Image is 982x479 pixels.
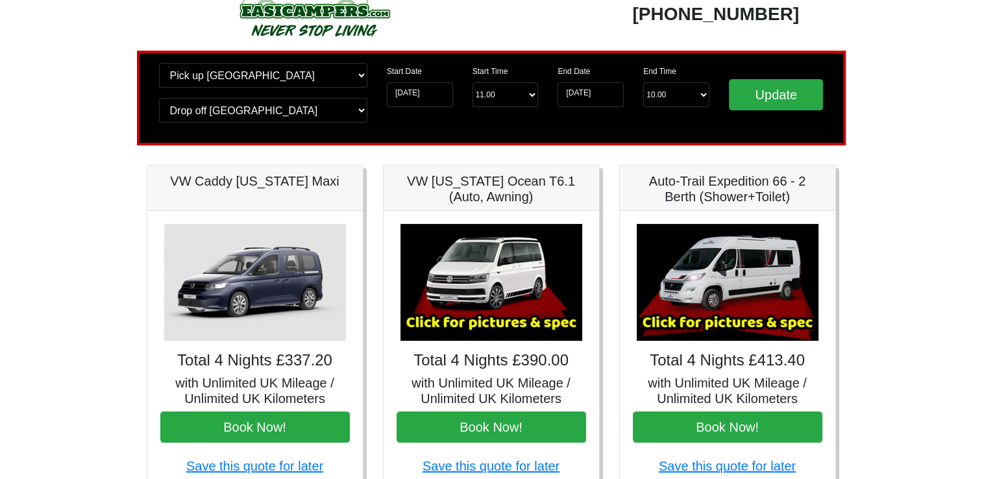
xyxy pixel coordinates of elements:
[633,351,822,370] h4: Total 4 Nights £413.40
[397,351,586,370] h4: Total 4 Nights £390.00
[558,82,624,107] input: Return Date
[160,351,350,370] h4: Total 4 Nights £337.20
[387,66,422,77] label: Start Date
[633,411,822,443] button: Book Now!
[596,3,836,26] div: [PHONE_NUMBER]
[160,411,350,443] button: Book Now!
[643,66,676,77] label: End Time
[164,224,346,341] img: VW Caddy California Maxi
[397,173,586,204] h5: VW [US_STATE] Ocean T6.1 (Auto, Awning)
[637,224,818,341] img: Auto-Trail Expedition 66 - 2 Berth (Shower+Toilet)
[659,459,796,473] a: Save this quote for later
[186,459,323,473] a: Save this quote for later
[160,375,350,406] h5: with Unlimited UK Mileage / Unlimited UK Kilometers
[729,79,824,110] input: Update
[387,82,453,107] input: Start Date
[423,459,559,473] a: Save this quote for later
[558,66,590,77] label: End Date
[400,224,582,341] img: VW California Ocean T6.1 (Auto, Awning)
[473,66,508,77] label: Start Time
[633,173,822,204] h5: Auto-Trail Expedition 66 - 2 Berth (Shower+Toilet)
[397,375,586,406] h5: with Unlimited UK Mileage / Unlimited UK Kilometers
[160,173,350,189] h5: VW Caddy [US_STATE] Maxi
[397,411,586,443] button: Book Now!
[633,375,822,406] h5: with Unlimited UK Mileage / Unlimited UK Kilometers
